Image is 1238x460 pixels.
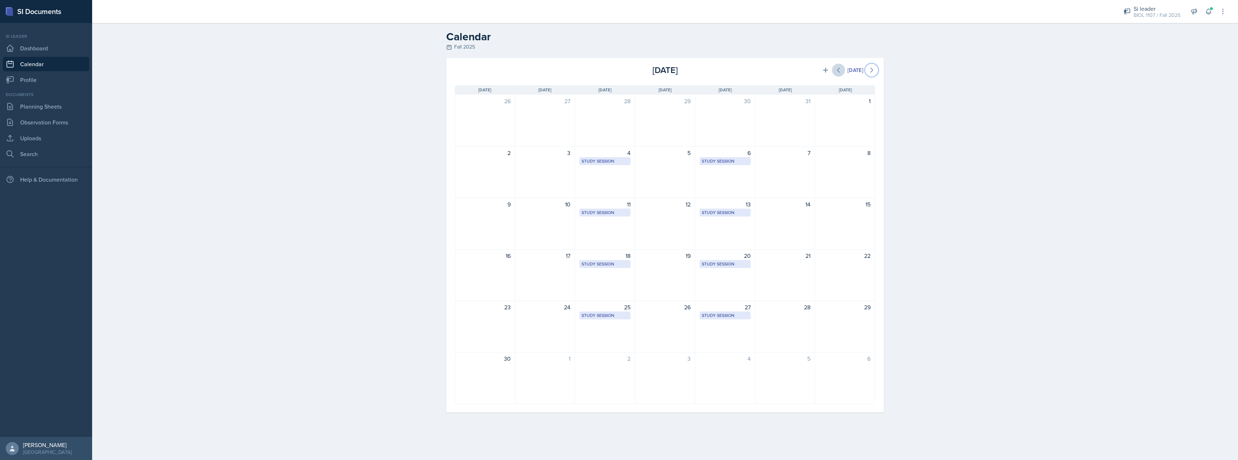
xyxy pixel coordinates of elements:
div: 9 [460,200,511,209]
a: Profile [3,73,89,87]
a: Observation Forms [3,115,89,129]
div: 5 [760,354,811,363]
div: 14 [760,200,811,209]
div: 3 [520,149,571,157]
div: Study Session [702,158,749,164]
a: Planning Sheets [3,99,89,114]
div: 18 [579,251,631,260]
div: 25 [579,303,631,311]
div: 27 [520,97,571,105]
div: 4 [700,354,751,363]
div: 28 [579,97,631,105]
a: Search [3,147,89,161]
div: 2 [579,354,631,363]
div: 15 [819,200,871,209]
div: 8 [819,149,871,157]
div: 19 [640,251,691,260]
div: 30 [700,97,751,105]
div: Documents [3,91,89,98]
div: [DATE] [595,64,735,77]
div: [GEOGRAPHIC_DATA] [23,448,72,456]
div: Study Session [702,261,749,267]
span: [DATE] [719,87,732,93]
div: 16 [460,251,511,260]
div: 3 [640,354,691,363]
div: Fall 2025 [446,43,884,51]
div: [DATE] [848,67,863,73]
div: 31 [760,97,811,105]
span: [DATE] [779,87,792,93]
div: Study Session [582,261,628,267]
h2: Calendar [446,30,884,43]
div: 22 [819,251,871,260]
div: 29 [640,97,691,105]
div: 17 [520,251,571,260]
div: Si leader [1134,4,1180,13]
div: 30 [460,354,511,363]
a: Calendar [3,57,89,71]
div: 10 [520,200,571,209]
div: Si leader [3,33,89,40]
a: Uploads [3,131,89,145]
div: 26 [640,303,691,311]
span: [DATE] [478,87,491,93]
div: 13 [700,200,751,209]
div: BIOL 1107 / Fall 2025 [1134,12,1180,19]
div: 27 [700,303,751,311]
div: 21 [760,251,811,260]
div: 5 [640,149,691,157]
span: [DATE] [598,87,611,93]
button: [DATE] [843,64,868,76]
a: Dashboard [3,41,89,55]
div: 23 [460,303,511,311]
div: Study Session [582,312,628,319]
div: 2 [460,149,511,157]
div: 1 [520,354,571,363]
div: 20 [700,251,751,260]
div: 29 [819,303,871,311]
div: 12 [640,200,691,209]
div: Study Session [582,158,628,164]
div: Study Session [582,209,628,216]
div: Help & Documentation [3,172,89,187]
span: [DATE] [538,87,551,93]
div: Study Session [702,312,749,319]
div: [PERSON_NAME] [23,441,72,448]
div: 11 [579,200,631,209]
span: [DATE] [839,87,852,93]
div: Study Session [702,209,749,216]
div: 26 [460,97,511,105]
div: 7 [760,149,811,157]
div: 4 [579,149,631,157]
div: 1 [819,97,871,105]
div: 6 [819,354,871,363]
div: 28 [760,303,811,311]
div: 24 [520,303,571,311]
span: [DATE] [659,87,672,93]
div: 6 [700,149,751,157]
